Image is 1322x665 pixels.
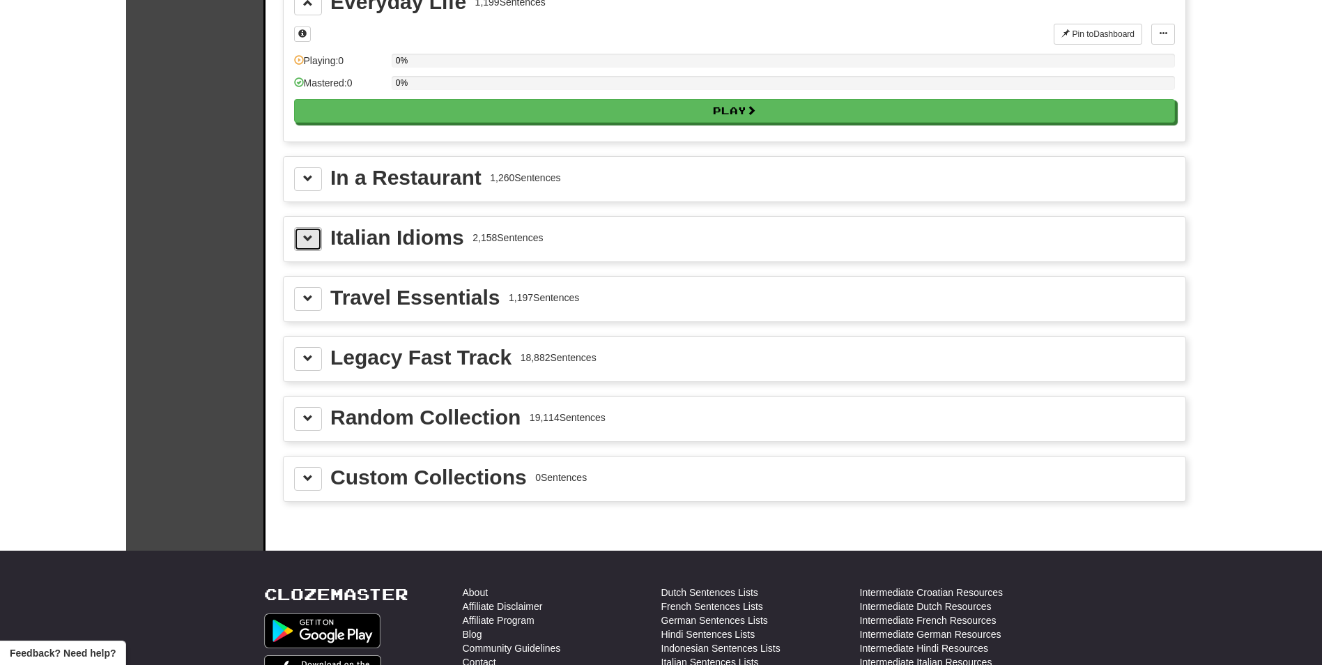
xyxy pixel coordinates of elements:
div: 1,260 Sentences [490,171,560,185]
a: Clozemaster [264,586,408,603]
span: Open feedback widget [10,646,116,660]
a: Indonesian Sentences Lists [661,641,781,655]
div: 2,158 Sentences [472,231,543,245]
div: Italian Idioms [330,227,464,248]
div: Mastered: 0 [294,76,385,99]
div: 18,882 Sentences [521,351,597,365]
button: Play [294,99,1175,123]
a: Intermediate Croatian Resources [860,586,1003,599]
a: Intermediate Hindi Resources [860,641,988,655]
div: 1,197 Sentences [509,291,579,305]
a: German Sentences Lists [661,613,768,627]
div: Travel Essentials [330,287,500,308]
div: Random Collection [330,407,521,428]
a: Hindi Sentences Lists [661,627,755,641]
img: Get it on Google Play [264,613,381,648]
div: Legacy Fast Track [330,347,512,368]
div: Custom Collections [330,467,527,488]
a: Blog [463,627,482,641]
a: Affiliate Program [463,613,535,627]
div: Playing: 0 [294,54,385,77]
a: Community Guidelines [463,641,561,655]
a: Affiliate Disclaimer [463,599,543,613]
div: 19,114 Sentences [530,411,606,425]
div: 0 Sentences [535,471,587,484]
div: In a Restaurant [330,167,482,188]
a: French Sentences Lists [661,599,763,613]
a: Intermediate Dutch Resources [860,599,992,613]
a: Dutch Sentences Lists [661,586,758,599]
a: Intermediate French Resources [860,613,997,627]
button: Pin toDashboard [1054,24,1142,45]
a: Intermediate German Resources [860,627,1001,641]
a: About [463,586,489,599]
